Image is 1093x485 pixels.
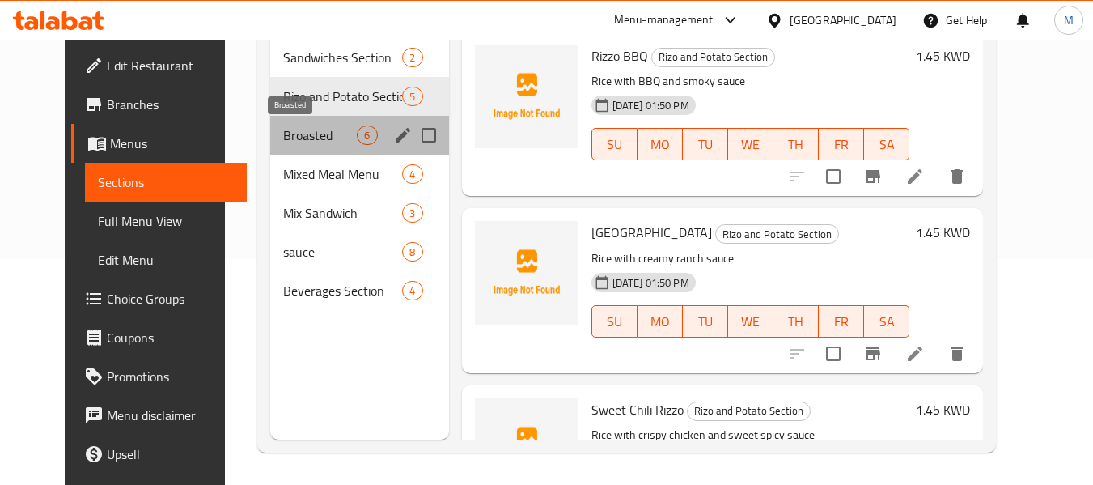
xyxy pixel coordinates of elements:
span: Edit Restaurant [107,56,235,75]
span: 4 [403,283,422,299]
button: TH [773,305,819,338]
span: MO [644,310,676,334]
div: Mixed Meal Menu4 [270,155,448,194]
span: [DATE] 01:50 PM [606,275,696,291]
span: sauce [283,242,402,262]
h6: 1.45 KWD [916,221,970,244]
a: Sections [85,163,248,202]
button: delete [938,157,976,196]
span: Sandwiches Section [283,48,402,67]
span: FR [825,310,858,334]
span: Select to update [816,160,850,194]
span: Beverages Section [283,281,402,300]
button: Branch-specific-item [854,334,892,373]
h6: 1.45 KWD [916,45,970,67]
span: Menus [110,134,235,153]
h6: 1.45 KWD [916,398,970,421]
div: items [402,87,422,106]
div: items [357,126,377,145]
span: MO [644,133,676,156]
button: FR [819,128,864,160]
button: MO [638,305,683,338]
div: Rizo and Potato Section [687,402,811,421]
span: 5 [403,89,422,104]
div: Rizo and Potato Section [715,224,839,244]
button: SA [864,128,909,160]
button: SA [864,305,909,338]
span: FR [825,133,858,156]
p: Rice with BBQ and smoky sauce [591,71,910,91]
div: Beverages Section4 [270,271,448,310]
div: Rizo and Potato Section [651,48,775,67]
button: FR [819,305,864,338]
span: SA [871,133,903,156]
span: Rizo and Potato Section [652,48,774,66]
span: Rizo and Potato Section [716,225,838,244]
span: Branches [107,95,235,114]
p: Rice with crispy chicken and sweet spicy sauce [591,425,910,445]
a: Edit menu item [905,344,925,364]
button: SU [591,128,638,160]
span: Promotions [107,367,235,386]
span: Coupons [107,328,235,347]
span: [GEOGRAPHIC_DATA] [591,220,712,245]
span: Full Menu View [98,211,235,231]
div: [GEOGRAPHIC_DATA] [790,11,896,29]
span: Broasted [283,126,357,145]
span: SU [599,133,631,156]
button: delete [938,334,976,373]
span: Rizzo BBQ [591,44,648,68]
div: Rizo and Potato Section5 [270,77,448,116]
span: Menu disclaimer [107,406,235,425]
span: 8 [403,245,422,260]
span: TU [689,133,722,156]
div: Broasted6edit [270,116,448,155]
span: Sections [98,172,235,192]
a: Coupons [71,318,248,357]
a: Edit Menu [85,240,248,279]
div: Sandwiches Section2 [270,38,448,77]
span: Upsell [107,445,235,464]
button: TH [773,128,819,160]
button: edit [391,123,415,147]
span: SA [871,310,903,334]
span: Mix Sandwich [283,203,402,223]
div: items [402,164,422,184]
nav: Menu sections [270,32,448,317]
div: items [402,242,422,262]
span: Select to update [816,337,850,371]
a: Edit Restaurant [71,46,248,85]
span: 3 [403,206,422,221]
a: Upsell [71,435,248,474]
span: Rizo and Potato Section [688,402,810,420]
button: WE [728,128,773,160]
a: Choice Groups [71,279,248,318]
span: WE [735,310,767,334]
span: [DATE] 01:50 PM [606,98,696,113]
span: 2 [403,50,422,66]
span: WE [735,133,767,156]
span: 6 [358,128,376,143]
button: TU [683,128,728,160]
span: Mixed Meal Menu [283,164,402,184]
span: SU [599,310,631,334]
p: Rice with creamy ranch sauce [591,249,910,269]
a: Edit menu item [905,167,925,186]
a: Branches [71,85,248,124]
span: TH [780,133,812,156]
a: Menu disclaimer [71,396,248,435]
button: TU [683,305,728,338]
button: MO [638,128,683,160]
span: Choice Groups [107,289,235,308]
div: sauce8 [270,232,448,271]
div: items [402,281,422,300]
span: TU [689,310,722,334]
span: TH [780,310,812,334]
button: SU [591,305,638,338]
span: Rizo and Potato Section [283,87,402,106]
